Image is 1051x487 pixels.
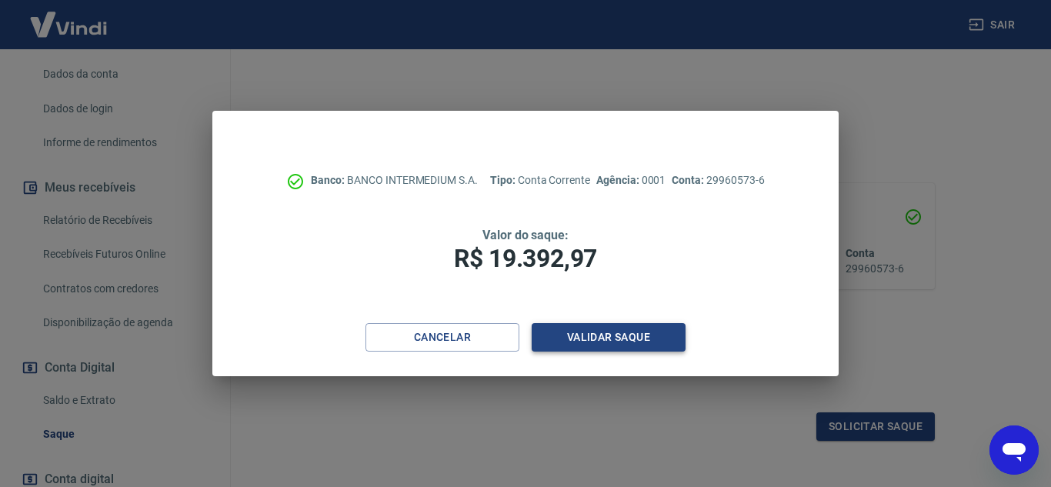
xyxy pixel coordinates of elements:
p: 0001 [596,172,666,188]
span: Conta: [672,174,706,186]
span: Tipo: [490,174,518,186]
span: Valor do saque: [482,228,569,242]
span: Agência: [596,174,642,186]
p: BANCO INTERMEDIUM S.A. [311,172,478,188]
p: 29960573-6 [672,172,764,188]
button: Validar saque [532,323,686,352]
span: R$ 19.392,97 [454,244,597,273]
p: Conta Corrente [490,172,590,188]
span: Banco: [311,174,347,186]
iframe: Botão para abrir a janela de mensagens [989,425,1039,475]
button: Cancelar [365,323,519,352]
